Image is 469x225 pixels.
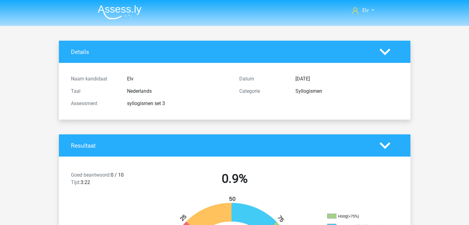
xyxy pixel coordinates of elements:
[71,48,370,55] h4: Details
[122,100,235,107] div: syllogismen set 3
[155,171,314,186] h2: 0.9%
[66,88,122,95] div: Taal
[71,179,80,185] span: Tijd:
[347,214,359,219] div: (>75%)
[122,88,235,95] div: Nederlands
[327,214,389,219] li: Hoog
[66,100,122,107] div: Assessment
[362,7,369,13] span: Elv
[98,5,142,19] img: Assessly
[235,75,291,83] div: Datum
[71,172,111,178] span: Goed beantwoord:
[349,7,376,14] a: Elv
[291,88,403,95] div: Syllogismen
[235,88,291,95] div: Categorie
[291,75,403,83] div: [DATE]
[122,75,235,83] div: Elv
[66,75,122,83] div: Naam kandidaat
[71,142,370,149] h4: Resultaat
[66,171,150,189] div: 0 / 10 3:22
